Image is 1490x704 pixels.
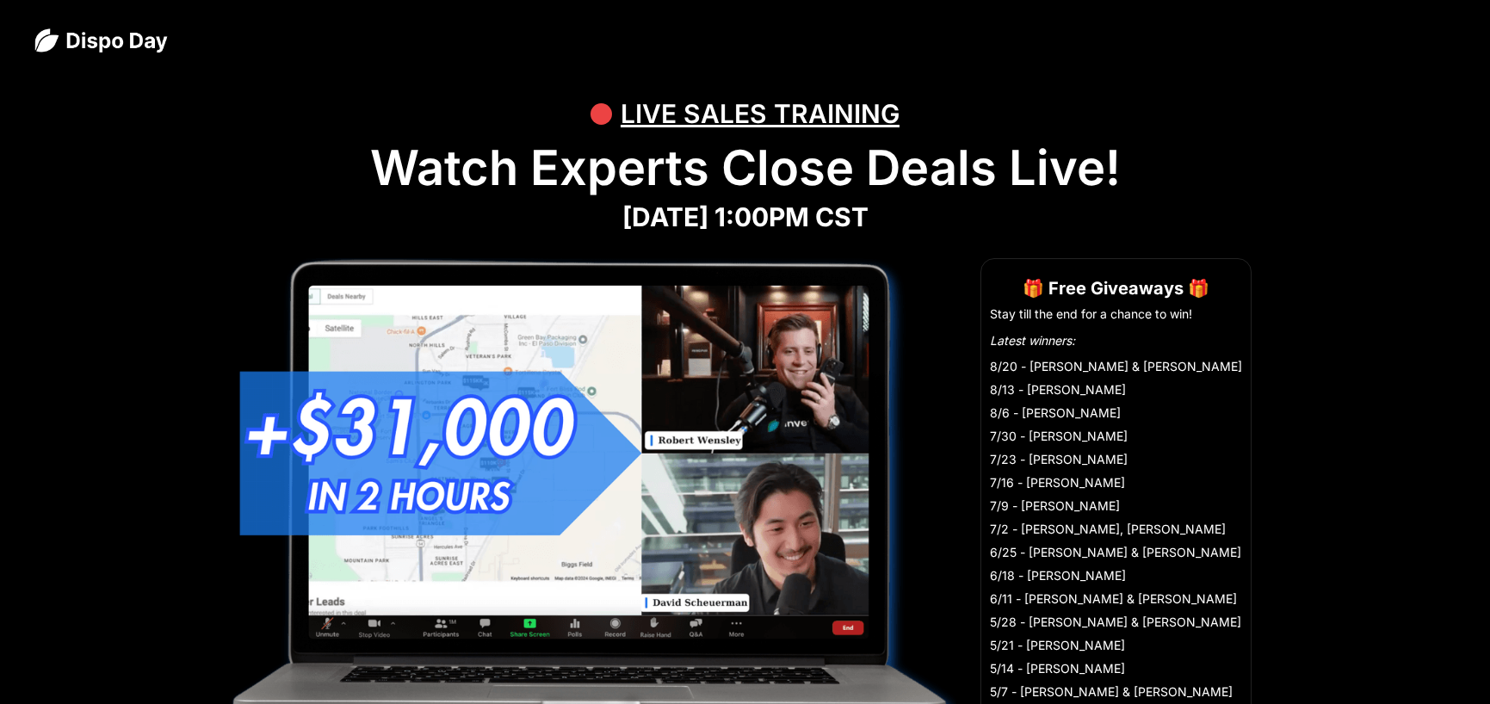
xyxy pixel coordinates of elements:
li: Stay till the end for a chance to win! [990,306,1242,323]
strong: [DATE] 1:00PM CST [622,201,869,232]
em: Latest winners: [990,333,1075,348]
div: LIVE SALES TRAINING [621,88,900,139]
strong: 🎁 Free Giveaways 🎁 [1023,278,1209,299]
h1: Watch Experts Close Deals Live! [34,139,1456,197]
